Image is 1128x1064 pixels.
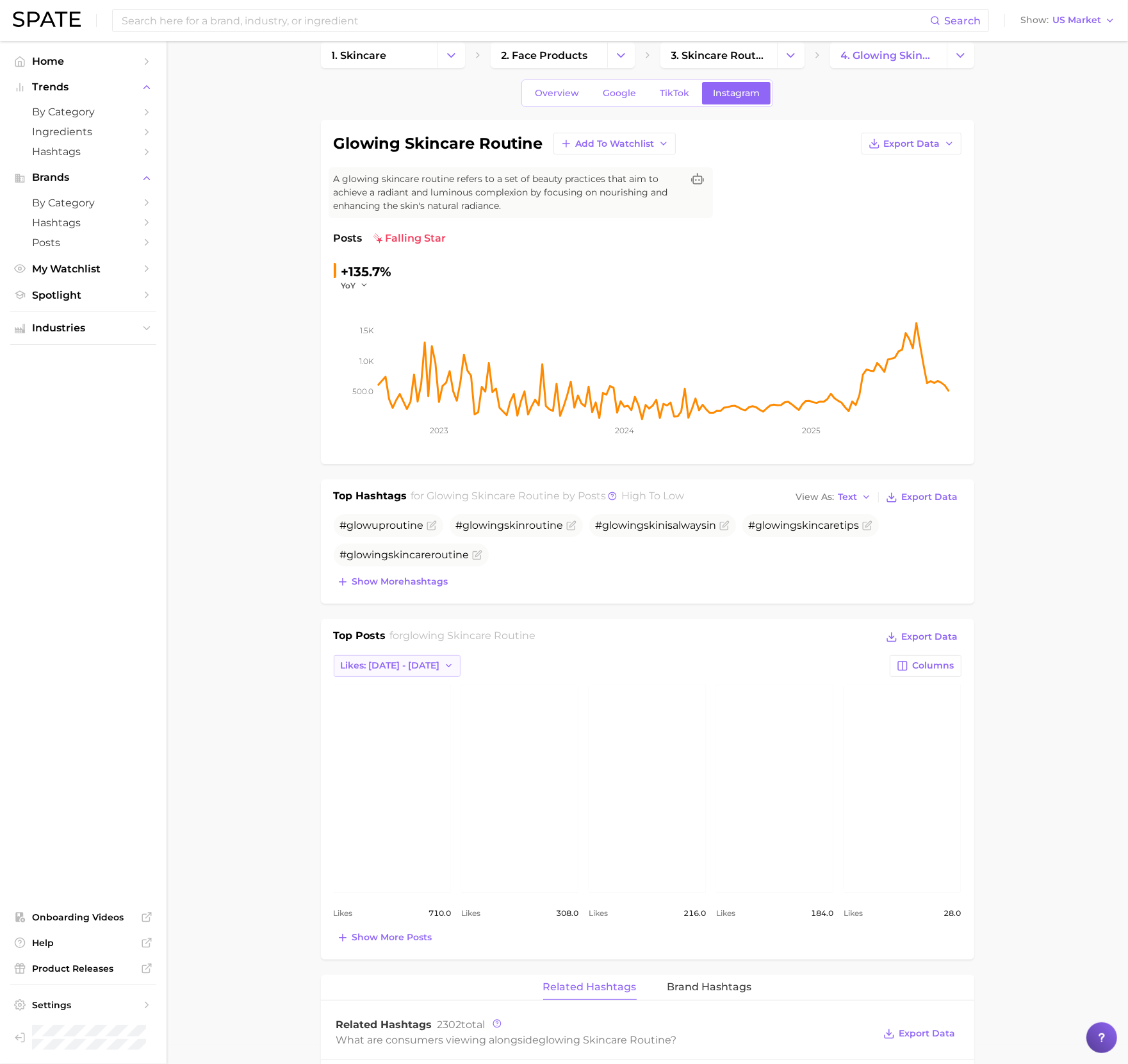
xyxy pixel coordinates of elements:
[10,168,156,187] button: Brands
[10,995,156,1015] a: Settings
[32,963,135,974] span: Product Releases
[352,576,448,587] span: Show more hashtags
[1052,17,1101,24] span: US Market
[352,932,432,943] span: Show more posts
[899,1028,956,1039] span: Export Data
[334,906,353,921] span: Likes
[334,488,407,506] h1: Top Hashtags
[13,12,81,27] img: SPATE
[491,42,607,68] a: 2. face products
[944,15,981,27] span: Search
[883,628,961,646] button: Export Data
[437,42,465,68] button: Change Category
[796,494,835,501] span: View As
[621,490,684,502] span: high to low
[10,259,156,279] a: My Watchlist
[524,82,590,104] a: Overview
[667,981,752,993] span: Brand Hashtags
[543,981,637,993] span: Related Hashtags
[10,1021,156,1054] a: Log out. Currently logged in as Pro User with e-mail spate.pro@test.test.
[1017,12,1118,29] button: ShowUS Market
[862,133,961,154] button: Export Data
[463,519,505,531] span: glowing
[32,81,135,93] span: Trends
[429,906,451,921] span: 710.0
[793,489,875,506] button: View AsText
[10,102,156,122] a: by Category
[472,550,482,560] button: Flag as miscategorized or irrelevant
[340,549,470,561] span: #
[373,233,383,244] img: falling star
[332,49,387,62] span: 1. skincare
[32,289,135,301] span: Spotlight
[334,655,461,677] button: Likes: [DATE] - [DATE]
[437,1018,462,1031] span: 2302
[902,631,958,642] span: Export Data
[334,231,363,246] span: Posts
[352,387,373,396] tspan: 500.0
[553,133,676,154] button: Add to Watchlist
[461,906,480,921] span: Likes
[336,1018,432,1031] span: Related Hashtags
[32,999,135,1011] span: Settings
[334,929,436,947] button: Show more posts
[607,42,635,68] button: Change Category
[589,906,608,921] span: Likes
[334,628,386,647] h1: Top Posts
[341,280,356,291] span: YoY
[411,488,684,506] h2: for by Posts
[32,322,135,334] span: Industries
[373,231,446,246] span: falling star
[649,82,700,104] a: TikTok
[801,426,820,435] tspan: 2025
[10,193,156,213] a: by Category
[341,280,369,291] button: YoY
[341,262,392,282] div: +135.7%
[603,519,644,531] span: glowing
[596,519,717,531] span: # skinisalwaysin
[671,49,766,62] span: 3. skincare routines
[347,549,389,561] span: glowing
[389,549,432,561] span: skincare
[10,213,156,233] a: Hashtags
[777,42,805,68] button: Change Category
[615,426,634,435] tspan: 2024
[456,519,564,531] span: # skin
[797,519,840,531] span: skincare
[502,49,588,62] span: 2. face products
[749,519,860,531] span: # tips
[576,138,655,149] span: Add to Watchlist
[811,906,833,921] span: 184.0
[32,55,135,67] span: Home
[880,1025,958,1043] button: Export Data
[334,172,682,213] span: A glowing skincare routine refers to a set of beauty practices that aim to achieve a radiant and ...
[437,1018,486,1031] span: total
[539,1034,671,1046] span: glowing skincare routine
[1020,17,1049,24] span: Show
[340,519,424,531] span: #glowup
[10,908,156,927] a: Onboarding Videos
[702,82,771,104] a: Instagram
[592,82,647,104] a: Google
[359,356,374,366] tspan: 1.0k
[913,660,954,671] span: Columns
[660,88,689,99] span: TikTok
[427,520,437,531] button: Flag as miscategorized or irrelevant
[432,549,470,561] span: routine
[389,628,535,647] h2: for
[386,519,424,531] span: routine
[334,573,452,591] button: Show morehashtags
[427,490,560,502] span: glowing skincare routine
[341,660,440,671] span: Likes: [DATE] - [DATE]
[713,88,760,99] span: Instagram
[884,138,940,149] span: Export Data
[32,126,135,138] span: Ingredients
[32,217,135,229] span: Hashtags
[838,494,858,501] span: Text
[902,492,958,503] span: Export Data
[683,906,706,921] span: 216.0
[10,959,156,978] a: Product Releases
[10,122,156,142] a: Ingredients
[32,911,135,923] span: Onboarding Videos
[890,655,961,677] button: Columns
